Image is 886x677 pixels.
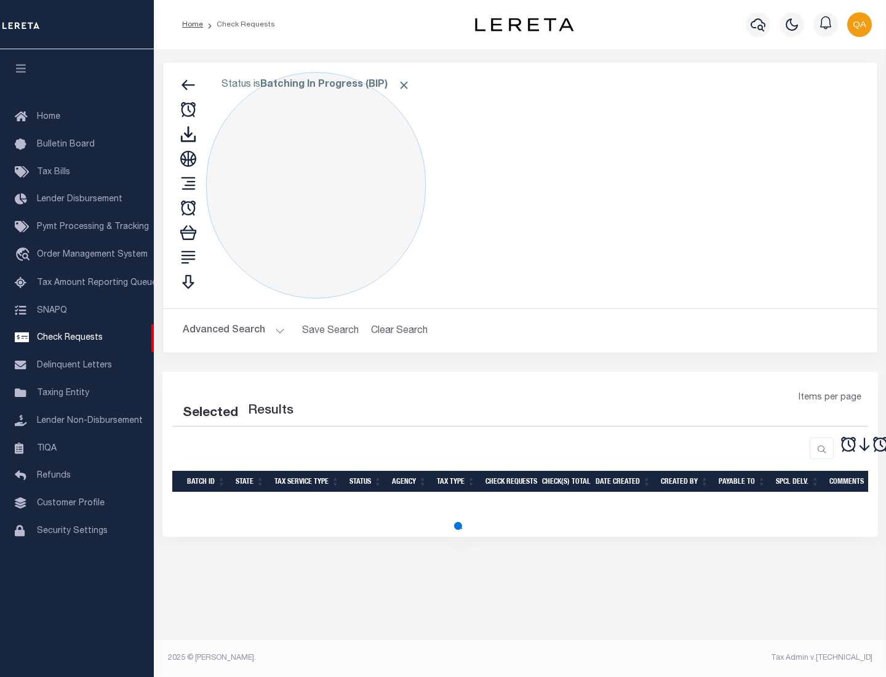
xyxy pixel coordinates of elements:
[37,140,95,149] span: Bulletin Board
[182,21,203,28] a: Home
[37,389,89,398] span: Taxing Entity
[475,18,573,31] img: logo-dark.svg
[387,471,432,492] th: Agency
[183,404,238,423] div: Selected
[656,471,714,492] th: Created By
[206,72,426,298] div: Click to Edit
[481,471,537,492] th: Check Requests
[37,250,148,259] span: Order Management System
[15,247,34,263] i: travel_explore
[37,223,149,231] span: Pymt Processing & Tracking
[37,306,67,314] span: SNAPQ
[37,334,103,342] span: Check Requests
[37,471,71,480] span: Refunds
[183,319,285,343] button: Advanced Search
[295,319,366,343] button: Save Search
[366,319,433,343] button: Clear Search
[260,80,410,90] b: Batching In Progress (BIP)
[37,361,112,370] span: Delinquent Letters
[799,391,861,405] span: Items per page
[432,471,481,492] th: Tax Type
[824,471,880,492] th: Comments
[269,471,345,492] th: Tax Service Type
[714,471,771,492] th: Payable To
[529,652,872,663] div: Tax Admin v.[TECHNICAL_ID]
[37,417,143,425] span: Lender Non-Disbursement
[345,471,387,492] th: Status
[37,195,122,204] span: Lender Disbursement
[182,471,231,492] th: Batch Id
[203,19,275,30] li: Check Requests
[847,12,872,37] img: svg+xml;base64,PHN2ZyB4bWxucz0iaHR0cDovL3d3dy53My5vcmcvMjAwMC9zdmciIHBvaW50ZXItZXZlbnRzPSJub25lIi...
[37,168,70,177] span: Tax Bills
[231,471,269,492] th: State
[248,401,293,421] label: Results
[591,471,656,492] th: Date Created
[771,471,824,492] th: Spcl Delv.
[37,113,60,121] span: Home
[37,279,157,287] span: Tax Amount Reporting Queue
[37,444,57,452] span: TIQA
[397,79,410,92] span: Click to Remove
[37,527,108,535] span: Security Settings
[537,471,591,492] th: Check(s) Total
[159,652,521,663] div: 2025 © [PERSON_NAME].
[37,499,105,508] span: Customer Profile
